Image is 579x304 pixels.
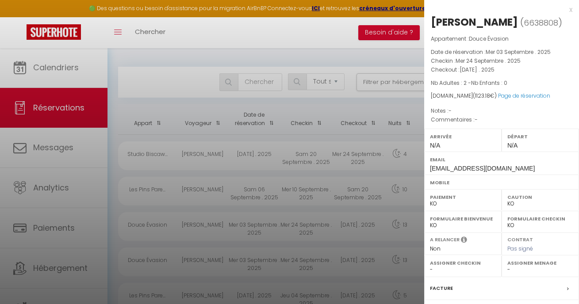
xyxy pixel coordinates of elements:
[431,48,572,57] p: Date de réservation :
[461,236,467,246] i: Sélectionner OUI si vous souhaiter envoyer les séquences de messages post-checkout
[475,116,478,123] span: -
[430,284,453,293] label: Facture
[430,193,496,201] label: Paiement
[431,15,518,29] div: [PERSON_NAME]
[430,132,496,141] label: Arrivée
[431,92,572,100] div: [DOMAIN_NAME]
[507,236,533,242] label: Contrat
[431,57,572,65] p: Checkin :
[430,258,496,267] label: Assigner Checkin
[424,4,572,15] div: x
[460,66,495,73] span: [DATE] . 2025
[430,236,460,243] label: A relancer
[469,35,509,42] span: Douce Évasion
[486,48,551,56] span: Mer 03 Septembre . 2025
[507,214,573,223] label: Formulaire Checkin
[507,132,573,141] label: Départ
[473,92,497,99] span: ( €)
[449,107,452,114] span: -
[456,57,521,65] span: Mer 24 Septembre . 2025
[430,178,573,187] label: Mobile
[507,258,573,267] label: Assigner Menage
[475,92,490,99] span: 1123.18
[7,4,34,30] button: Ouvrir le widget de chat LiveChat
[431,115,572,124] p: Commentaires :
[498,92,550,99] a: Page de réservation
[520,16,562,29] span: ( )
[430,165,535,172] span: [EMAIL_ADDRESS][DOMAIN_NAME]
[430,155,573,164] label: Email
[431,65,572,74] p: Checkout :
[471,79,507,87] span: Nb Enfants : 0
[507,142,518,149] span: N/A
[431,106,572,115] p: Notes :
[430,214,496,223] label: Formulaire Bienvenue
[431,79,507,87] span: Nb Adultes : 2 -
[430,142,440,149] span: N/A
[524,17,558,28] span: 6638808
[507,245,533,252] span: Pas signé
[431,34,572,43] p: Appartement :
[507,193,573,201] label: Caution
